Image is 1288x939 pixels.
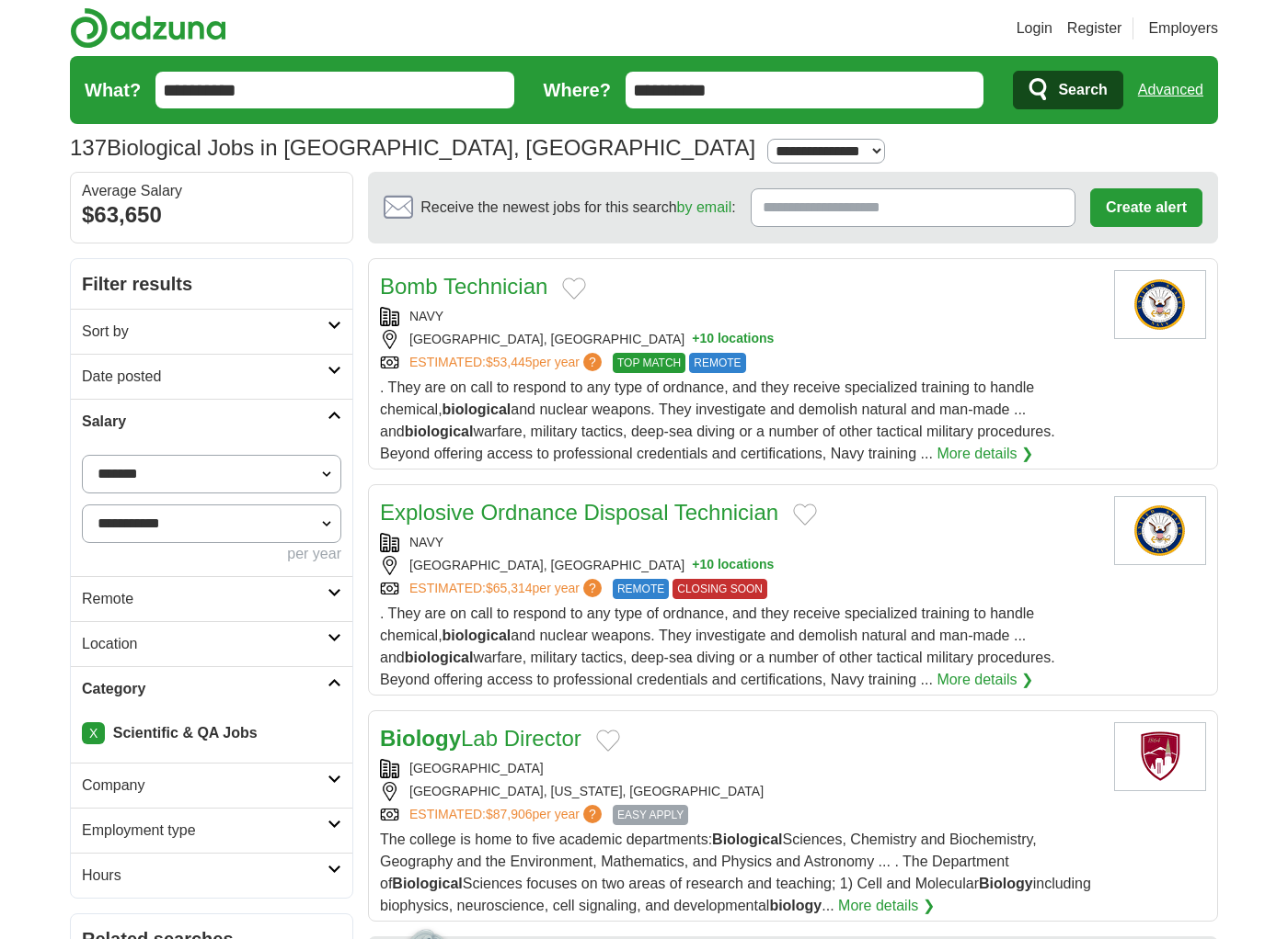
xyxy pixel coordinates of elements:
a: More details ❯ [937,443,1033,465]
a: Hours [71,853,352,898]
h2: Hours [82,865,328,887]
label: What? [85,76,141,104]
h2: Salary [82,411,328,433]
strong: Biology [979,876,1033,891]
span: . They are on call to respond to any type of ordnance, and they receive specialized training to h... [380,379,1055,461]
span: $65,314 [486,581,533,595]
h2: Date posted [82,366,328,388]
div: $63,650 [82,198,341,232]
h2: Remote [82,588,328,610]
span: ? [583,805,602,823]
strong: biology [769,898,822,913]
a: BiologyLab Director [380,726,581,751]
a: Advanced [1138,72,1203,108]
a: Location [71,621,352,666]
span: $87,906 [486,807,533,821]
img: U.S. Navy logo [1114,270,1206,339]
a: Salary [71,399,352,444]
button: +10 locations [692,330,774,349]
button: +10 locations [692,556,774,575]
strong: biological [443,402,512,417]
strong: Scientific & QA Jobs [113,725,258,741]
span: EASY APPLY [613,805,688,825]
a: Employers [1148,17,1218,40]
span: 137 [70,131,107,164]
div: per year [82,543,341,565]
strong: biological [443,628,512,643]
a: More details ❯ [838,895,935,917]
h2: Company [82,775,328,797]
a: ESTIMATED:$65,314per year? [409,579,605,599]
a: X [82,722,105,744]
a: ESTIMATED:$53,445per year? [409,353,605,373]
strong: biological [405,650,474,665]
a: by email [677,199,732,215]
button: Search [1013,71,1122,109]
label: Where? [544,76,611,104]
span: TOP MATCH [613,353,685,373]
h2: Sort by [82,321,328,343]
span: CLOSING SOON [673,579,767,599]
button: Add to favorite jobs [793,503,817,526]
img: U.S. Navy logo [1114,496,1206,565]
a: Remote [71,576,352,621]
a: Bomb Technician [380,274,547,299]
img: University of Denver logo [1114,722,1206,791]
a: ESTIMATED:$87,906per year? [409,805,605,825]
a: More details ❯ [937,669,1033,691]
a: NAVY [409,309,443,323]
a: NAVY [409,535,443,549]
button: Add to favorite jobs [562,277,586,300]
button: Add to favorite jobs [596,730,620,752]
img: Adzuna logo [70,7,226,49]
span: . They are on call to respond to any type of ordnance, and they receive specialized training to h... [380,605,1055,687]
a: Sort by [71,309,352,354]
h2: Location [82,633,328,655]
span: Search [1058,72,1107,108]
div: Average Salary [82,184,341,198]
strong: Biology [380,726,461,751]
strong: Biological [392,876,462,891]
a: [GEOGRAPHIC_DATA] [409,761,544,775]
strong: Biological [712,832,782,847]
a: Category [71,666,352,711]
span: ? [583,353,602,371]
div: [GEOGRAPHIC_DATA], [US_STATE], [GEOGRAPHIC_DATA] [380,782,1099,801]
span: REMOTE [689,353,745,373]
div: [GEOGRAPHIC_DATA], [GEOGRAPHIC_DATA] [380,330,1099,349]
button: Create alert [1090,188,1202,227]
span: REMOTE [613,579,669,599]
a: Employment type [71,808,352,853]
span: + [692,330,699,349]
span: + [692,556,699,575]
h1: Biological Jobs in [GEOGRAPHIC_DATA], [GEOGRAPHIC_DATA] [70,135,755,160]
strong: biological [405,424,474,439]
div: [GEOGRAPHIC_DATA], [GEOGRAPHIC_DATA] [380,556,1099,575]
span: Receive the newest jobs for this search : [420,197,735,219]
a: Login [1017,17,1052,40]
a: Register [1067,17,1122,40]
a: Date posted [71,354,352,399]
h2: Employment type [82,820,328,842]
a: Company [71,763,352,808]
h2: Filter results [71,259,352,309]
h2: Category [82,678,328,700]
span: ? [583,579,602,597]
a: Explosive Ordnance Disposal Technician [380,500,778,525]
span: $53,445 [486,355,533,369]
span: The college is home to five academic departments: Sciences, Chemistry and Biochemistry, Geography... [380,832,1091,913]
